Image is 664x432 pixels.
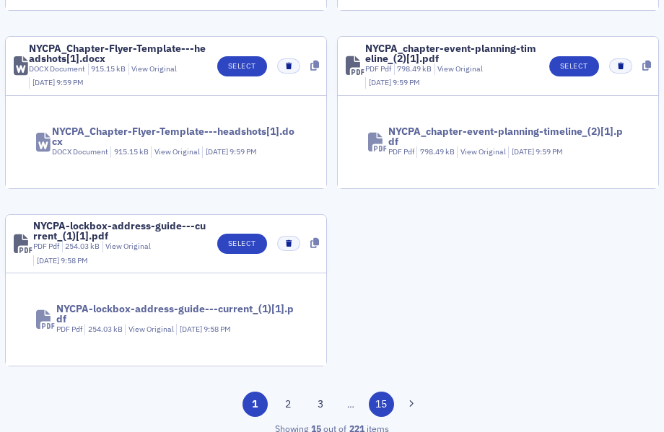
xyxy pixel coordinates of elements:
[61,255,88,265] span: 9:58 PM
[128,324,174,334] a: View Original
[29,43,207,63] div: NYCPA_Chapter-Flyer-Template---headshots[1].docx
[56,77,84,87] span: 9:59 PM
[416,146,455,158] div: 798.49 kB
[230,146,257,157] span: 9:59 PM
[33,241,59,252] div: PDF Pdf
[110,146,149,158] div: 915.15 kB
[52,146,108,158] div: DOCX Document
[388,146,414,158] div: PDF Pdf
[131,63,177,74] a: View Original
[365,43,539,63] div: NYCPA_chapter-event-planning-timeline_(2)[1].pdf
[52,126,296,146] div: NYCPA_Chapter-Flyer-Template---headshots[1].docx
[275,392,300,417] button: 2
[437,63,483,74] a: View Original
[388,126,628,146] div: NYCPA_chapter-event-planning-timeline_(2)[1].pdf
[549,56,599,76] button: Select
[369,77,393,87] span: [DATE]
[105,241,151,251] a: View Original
[37,255,61,265] span: [DATE]
[154,146,200,157] a: View Original
[180,324,204,334] span: [DATE]
[56,304,296,324] div: NYCPA-lockbox-address-guide---current_(1)[1].pdf
[308,392,333,417] button: 3
[217,234,267,254] button: Select
[369,392,394,417] button: 15
[393,77,420,87] span: 9:59 PM
[243,392,268,417] button: 1
[341,397,361,410] span: …
[56,324,82,335] div: PDF Pdf
[62,241,100,252] div: 254.03 kB
[460,146,506,157] a: View Original
[536,146,563,157] span: 9:59 PM
[204,324,231,334] span: 9:58 PM
[512,146,536,157] span: [DATE]
[365,63,391,75] div: PDF Pdf
[33,221,207,241] div: NYCPA-lockbox-address-guide---current_(1)[1].pdf
[84,324,123,335] div: 254.03 kB
[88,63,126,75] div: 915.15 kB
[206,146,230,157] span: [DATE]
[29,63,85,75] div: DOCX Document
[217,56,267,76] button: Select
[394,63,432,75] div: 798.49 kB
[32,77,56,87] span: [DATE]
